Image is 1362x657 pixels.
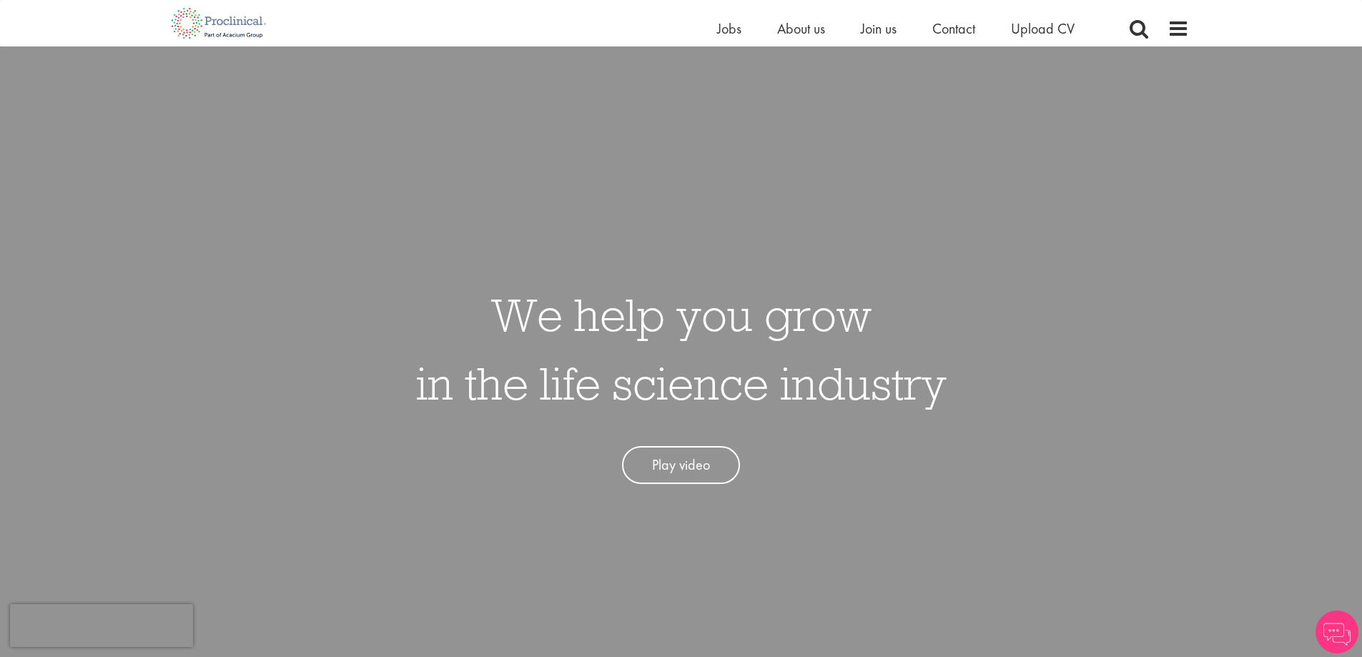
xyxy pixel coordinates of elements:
[1316,611,1358,653] img: Chatbot
[861,19,897,38] a: Join us
[622,446,740,484] a: Play video
[932,19,975,38] a: Contact
[416,280,947,418] h1: We help you grow in the life science industry
[717,19,741,38] a: Jobs
[777,19,825,38] a: About us
[1011,19,1075,38] a: Upload CV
